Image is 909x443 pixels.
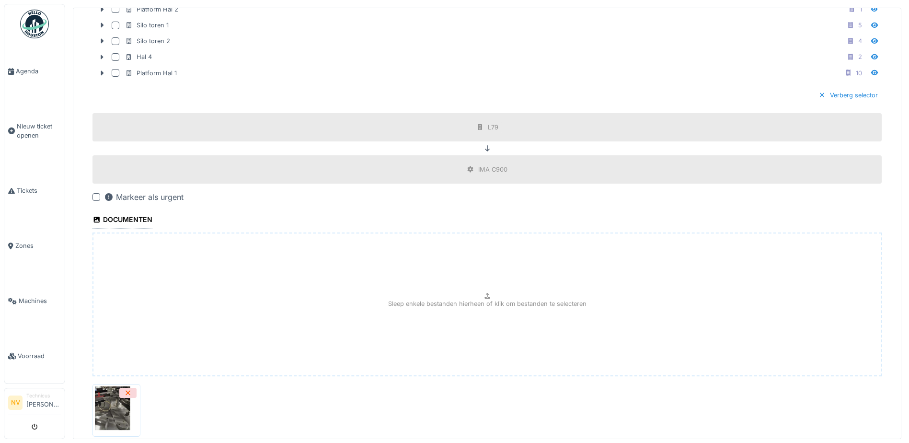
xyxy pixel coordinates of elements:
[17,122,61,140] span: Nieuw ticket openen
[26,392,61,413] li: [PERSON_NAME]
[104,191,184,203] div: Markeer als urgent
[815,89,882,102] div: Verberg selector
[19,296,61,305] span: Machines
[8,392,61,415] a: NV Technicus[PERSON_NAME]
[16,67,61,76] span: Agenda
[26,392,61,399] div: Technicus
[4,99,65,163] a: Nieuw ticket openen
[488,123,498,132] div: L79
[125,36,170,46] div: Silo toren 2
[95,386,138,434] img: qoxp96i1f0d1sw4o39hsxip6i70d
[388,299,587,308] p: Sleep enkele bestanden hierheen of klik om bestanden te selecteren
[125,69,177,78] div: Platform Hal 1
[17,186,61,195] span: Tickets
[858,52,862,61] div: 2
[4,218,65,273] a: Zones
[15,241,61,250] span: Zones
[856,69,862,78] div: 10
[858,21,862,30] div: 5
[4,273,65,328] a: Machines
[125,52,152,61] div: Hal 4
[92,212,152,229] div: Documenten
[478,165,507,174] div: IMA C900
[125,21,169,30] div: Silo toren 1
[18,351,61,361] span: Voorraad
[4,163,65,218] a: Tickets
[858,36,862,46] div: 4
[125,5,178,14] div: Platform Hal 2
[8,396,23,410] li: NV
[20,10,49,38] img: Badge_color-CXgf-gQk.svg
[4,44,65,99] a: Agenda
[860,5,862,14] div: 1
[4,328,65,384] a: Voorraad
